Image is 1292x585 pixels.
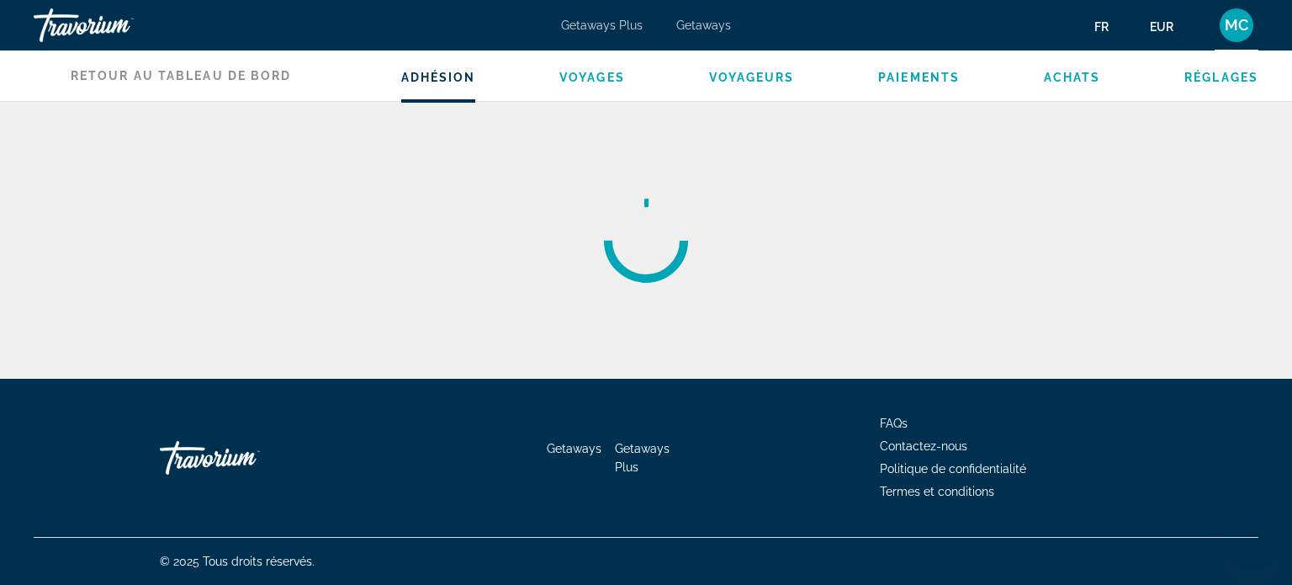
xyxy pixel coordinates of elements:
a: Adhésion [401,71,476,84]
span: MC [1225,17,1248,34]
a: Getaways Plus [615,442,670,474]
a: Getaways [676,19,731,32]
a: Termes et conditions [880,485,994,498]
button: User Menu [1215,8,1258,43]
span: Retour au tableau de bord [71,69,292,82]
iframe: Bouton de lancement de la fenêtre de messagerie [1225,518,1279,572]
a: FAQs [880,417,908,430]
a: Voyages [559,71,625,84]
a: Réglages [1184,71,1258,84]
span: fr [1094,20,1109,34]
a: Getaways [547,442,601,455]
button: Change language [1094,14,1125,39]
span: © 2025 Tous droits réservés. [160,555,315,568]
a: Travorium [34,3,202,47]
span: EUR [1150,20,1173,34]
button: Change currency [1150,14,1189,39]
a: Voyageurs [709,71,795,84]
a: Politique de confidentialité [880,462,1026,476]
a: Paiements [878,71,960,84]
a: Contactez-nous [880,439,967,453]
a: Travorium [160,433,328,483]
a: Retour au tableau de bord [34,51,292,101]
a: Getaways Plus [561,19,643,32]
a: Achats [1044,71,1101,84]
